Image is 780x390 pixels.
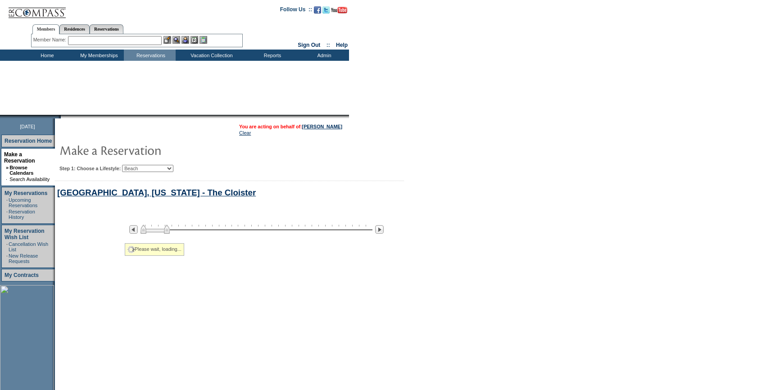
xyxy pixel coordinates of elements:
[5,272,39,278] a: My Contracts
[6,253,8,264] td: ·
[172,36,180,44] img: View
[61,115,62,118] img: blank.gif
[9,177,50,182] a: Search Availability
[336,42,348,48] a: Help
[280,5,312,16] td: Follow Us ::
[6,197,8,208] td: ·
[176,50,245,61] td: Vacation Collection
[5,190,47,196] a: My Reservations
[297,50,349,61] td: Admin
[125,243,184,256] div: Please wait, loading...
[57,188,256,197] a: [GEOGRAPHIC_DATA], [US_STATE] - The Cloister
[245,50,297,61] td: Reports
[129,225,138,234] img: Previous
[33,36,68,44] div: Member Name:
[5,228,45,240] a: My Reservation Wish List
[20,50,72,61] td: Home
[181,36,189,44] img: Impersonate
[72,50,124,61] td: My Memberships
[9,165,33,176] a: Browse Calendars
[9,253,38,264] a: New Release Requests
[6,177,9,182] td: ·
[322,6,330,14] img: Follow us on Twitter
[314,6,321,14] img: Become our fan on Facebook
[302,124,342,129] a: [PERSON_NAME]
[6,241,8,252] td: ·
[331,7,347,14] img: Subscribe to our YouTube Channel
[58,115,61,118] img: promoShadowLeftCorner.gif
[5,138,52,144] a: Reservation Home
[32,24,60,34] a: Members
[314,9,321,14] a: Become our fan on Facebook
[59,141,240,159] img: pgTtlMakeReservation.gif
[298,42,320,48] a: Sign Out
[59,24,90,34] a: Residences
[327,42,330,48] span: ::
[9,241,48,252] a: Cancellation Wish List
[200,36,207,44] img: b_calculator.gif
[90,24,123,34] a: Reservations
[190,36,198,44] img: Reservations
[124,50,176,61] td: Reservations
[163,36,171,44] img: b_edit.gif
[9,197,37,208] a: Upcoming Reservations
[20,124,35,129] span: [DATE]
[6,209,8,220] td: ·
[4,151,35,164] a: Make a Reservation
[9,209,35,220] a: Reservation History
[127,246,135,253] img: spinner2.gif
[6,165,9,170] b: »
[331,9,347,14] a: Subscribe to our YouTube Channel
[239,124,342,129] span: You are acting on behalf of:
[239,130,251,136] a: Clear
[59,166,121,171] b: Step 1: Choose a Lifestyle:
[322,9,330,14] a: Follow us on Twitter
[375,225,384,234] img: Next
